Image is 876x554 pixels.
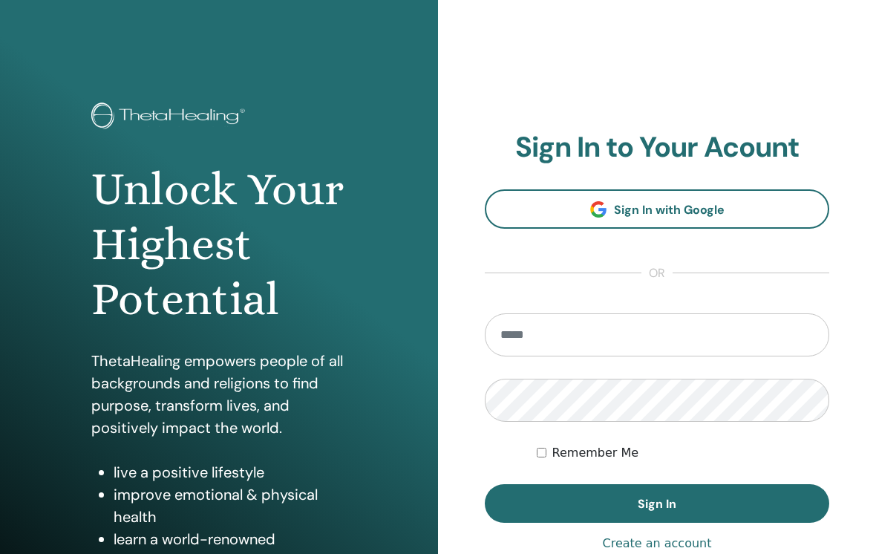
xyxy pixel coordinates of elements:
[91,350,346,439] p: ThetaHealing empowers people of all backgrounds and religions to find purpose, transform lives, a...
[91,162,346,327] h1: Unlock Your Highest Potential
[485,189,829,229] a: Sign In with Google
[485,484,829,523] button: Sign In
[552,444,639,462] label: Remember Me
[602,535,711,553] a: Create an account
[114,483,346,528] li: improve emotional & physical health
[485,131,829,165] h2: Sign In to Your Acount
[641,264,673,282] span: or
[537,444,829,462] div: Keep me authenticated indefinitely or until I manually logout
[114,461,346,483] li: live a positive lifestyle
[614,202,725,218] span: Sign In with Google
[638,496,676,512] span: Sign In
